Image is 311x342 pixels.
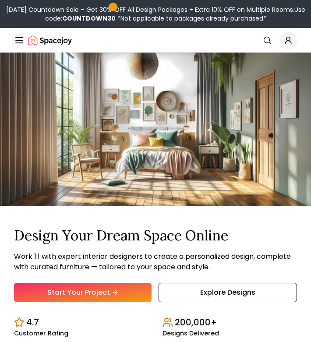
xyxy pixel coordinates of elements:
span: Use code: [45,5,305,23]
b: COUNTDOWN30 [62,14,116,23]
img: Spacejoy Logo [28,32,72,49]
a: Start Your Project [14,283,152,302]
p: Work 1:1 with expert interior designers to create a personalized design, complete with curated fu... [14,251,297,272]
h1: Design Your Dream Space Online [14,227,297,244]
a: Explore Designs [159,283,297,302]
nav: Global [14,28,297,53]
p: 200,000+ [175,316,217,328]
a: Spacejoy [28,32,72,49]
p: 4.7 [26,316,39,328]
small: Designs Delivered [163,330,219,336]
div: [DATE] Countdown Sale – Get 30% OFF All Design Packages + Extra 10% OFF on Multiple Rooms. [4,5,307,23]
small: Customer Rating [14,330,68,336]
span: *Not applicable to packages already purchased* [116,14,266,23]
div: Design stats [14,309,297,336]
